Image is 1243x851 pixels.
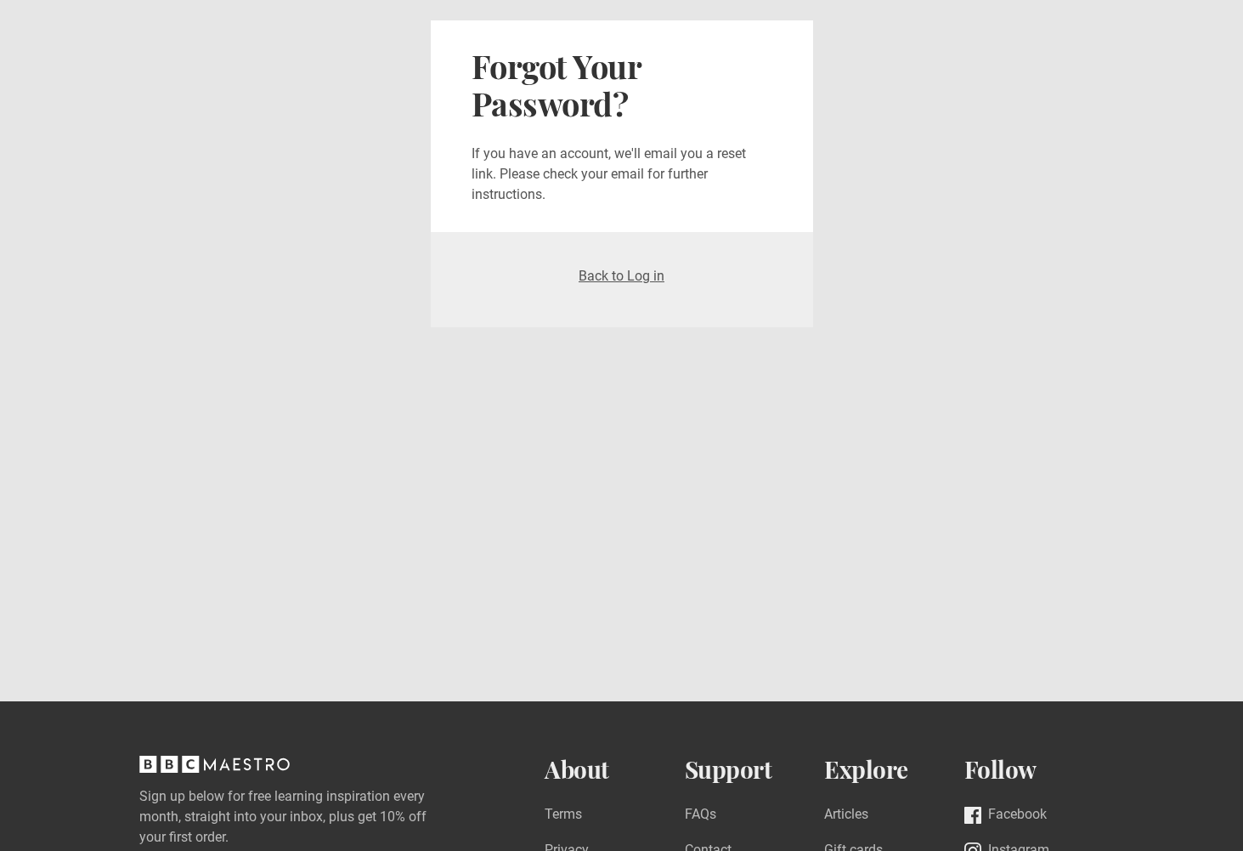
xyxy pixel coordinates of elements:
[472,144,772,205] p: If you have an account, we'll email you a reset link. Please check your email for further instruc...
[824,804,868,827] a: Articles
[545,804,582,827] a: Terms
[139,756,290,773] svg: BBC Maestro, back to top
[824,756,964,784] h2: Explore
[685,756,825,784] h2: Support
[545,756,685,784] h2: About
[139,762,290,778] a: BBC Maestro, back to top
[579,268,664,284] a: Back to Log in
[964,756,1105,784] h2: Follow
[685,804,716,827] a: FAQs
[964,804,1047,827] a: Facebook
[139,786,477,848] label: Sign up below for free learning inspiration every month, straight into your inbox, plus get 10% o...
[472,48,772,123] h2: Forgot Your Password?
